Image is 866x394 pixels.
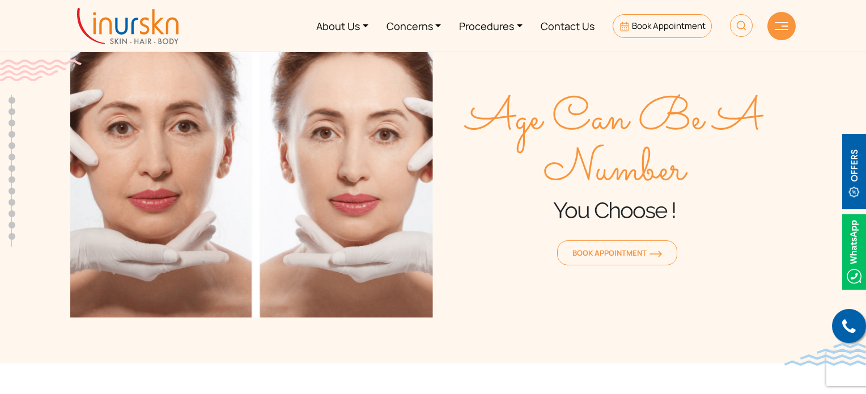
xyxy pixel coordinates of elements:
[433,196,796,224] h1: You Choose !
[649,251,662,257] img: orange-arrow
[842,134,866,209] img: offerBt
[377,5,451,47] a: Concerns
[532,5,604,47] a: Contact Us
[433,94,796,196] span: Age Can Be A Number
[775,22,788,30] img: hamLine.svg
[450,5,532,47] a: Procedures
[730,14,753,37] img: HeaderSearch
[613,14,712,38] a: Book Appointment
[842,244,866,257] a: Whatsappicon
[77,8,179,44] img: inurskn-logo
[842,214,866,290] img: Whatsappicon
[632,20,706,32] span: Book Appointment
[572,248,662,258] span: Book Appointment
[557,240,677,265] a: Book Appointmentorange-arrow
[307,5,377,47] a: About Us
[784,343,866,366] img: bluewave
